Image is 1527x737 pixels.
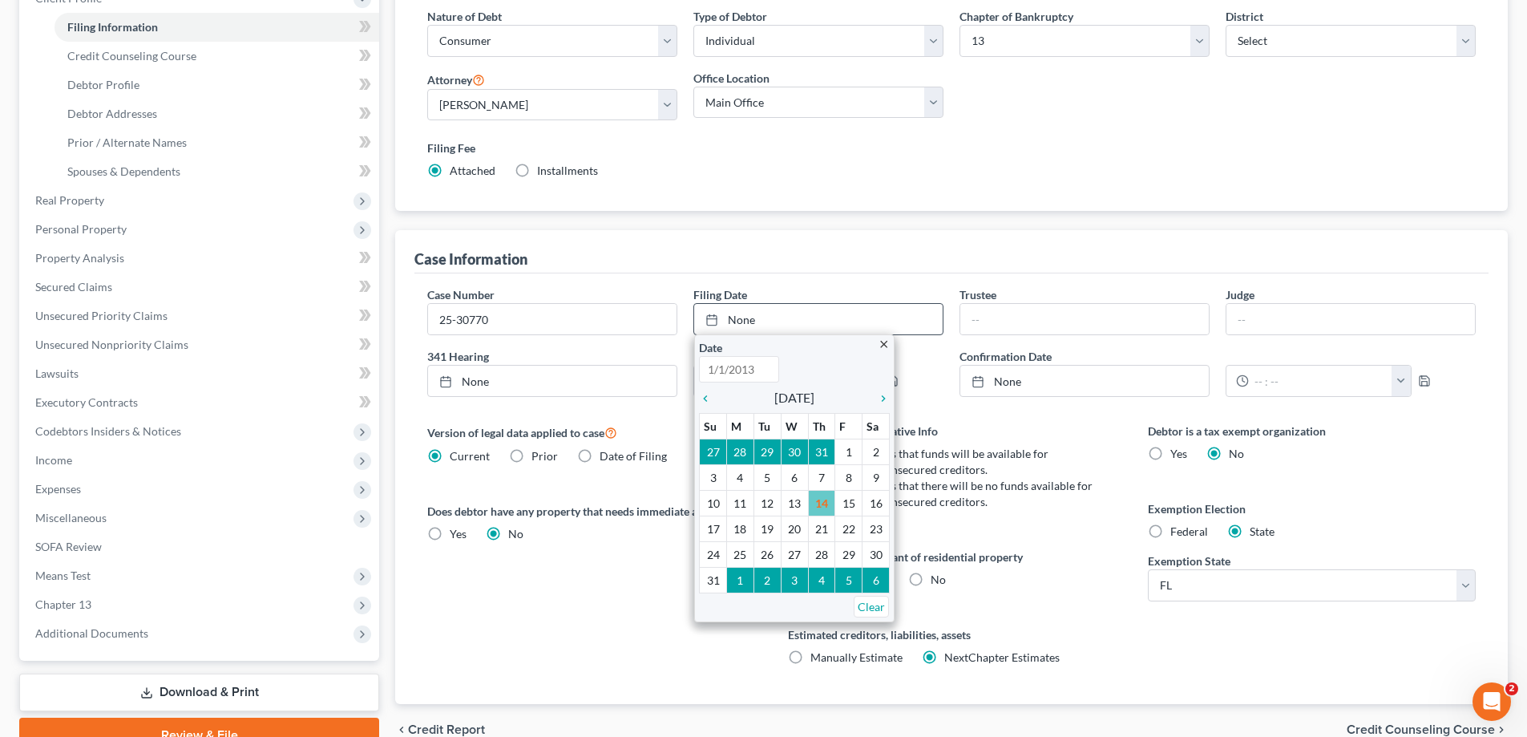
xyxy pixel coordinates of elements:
td: 31 [808,439,835,465]
input: -- [1226,304,1475,334]
a: Prior / Alternate Names [55,128,379,157]
i: close [878,338,890,350]
td: 29 [835,542,862,568]
iframe: Intercom live chat [1472,682,1511,721]
td: 30 [862,542,890,568]
a: Credit Counseling Course [55,42,379,71]
span: Lawsuits [35,366,79,380]
th: F [835,414,862,439]
td: 2 [753,568,781,593]
a: SOFA Review [22,533,379,561]
label: Estimated creditors, liabilities, assets [788,626,1116,643]
span: Property Analysis [35,251,124,265]
a: Debtor Addresses [55,99,379,128]
span: Chapter 13 [35,597,91,611]
td: 22 [835,516,862,542]
td: 10 [700,491,727,516]
span: Spouses & Dependents [67,164,180,178]
span: Attached [450,164,495,177]
span: Personal Property [35,222,127,236]
span: Debtor Profile [67,78,139,91]
a: Download & Print [19,674,379,711]
td: 2 [862,439,890,465]
td: 18 [727,516,754,542]
span: Credit Report [408,723,485,736]
label: Debtor resides as tenant of residential property [788,549,1116,565]
span: Debtor estimates that there will be no funds available for distribution to unsecured creditors. [810,479,1093,508]
span: Current [450,449,490,463]
td: 24 [700,542,727,568]
a: Unsecured Nonpriority Claims [22,330,379,359]
a: Unsecured Priority Claims [22,302,379,330]
th: Tu [753,414,781,439]
td: 7 [808,465,835,491]
td: 17 [700,516,727,542]
td: 8 [835,465,862,491]
td: 25 [727,542,754,568]
span: Federal [1170,524,1208,538]
span: Filing Information [67,20,158,34]
a: Lawsuits [22,359,379,388]
a: Debtor Profile [55,71,379,99]
span: Unsecured Nonpriority Claims [35,338,188,351]
th: W [781,414,808,439]
a: close [878,334,890,353]
label: Filing Date [693,286,747,303]
span: State [1250,524,1275,538]
label: Does debtor have any property that needs immediate attention? [427,503,755,520]
a: None [428,366,677,396]
td: 5 [753,465,781,491]
td: 1 [727,568,754,593]
td: 5 [835,568,862,593]
td: 20 [781,516,808,542]
i: chevron_left [395,723,408,736]
td: 31 [700,568,727,593]
label: Confirmation Date [951,348,1484,365]
th: Sa [862,414,890,439]
a: None [694,304,943,334]
span: Credit Counseling Course [67,49,196,63]
span: Secured Claims [35,280,112,294]
span: No [508,527,523,541]
span: Miscellaneous [35,511,107,524]
td: 30 [781,439,808,465]
label: Office Location [693,70,770,87]
button: Credit Counseling Course chevron_right [1347,723,1508,736]
div: Case Information [414,249,527,269]
td: 11 [727,491,754,516]
td: 21 [808,516,835,542]
label: 341 Hearing [419,348,951,365]
label: Judge [1226,286,1254,303]
td: 13 [781,491,808,516]
label: Trustee [959,286,996,303]
span: Date of Filing [600,449,667,463]
a: Property Analysis [22,244,379,273]
span: Executory Contracts [35,395,138,409]
a: chevron_left [699,388,720,407]
a: Spouses & Dependents [55,157,379,186]
label: Version of legal data applied to case [427,423,755,442]
i: chevron_right [1495,723,1508,736]
a: Secured Claims [22,273,379,302]
span: SOFA Review [35,540,102,553]
span: Installments [537,164,598,177]
td: 12 [753,491,781,516]
label: Debtor is a tax exempt organization [1148,423,1476,439]
a: chevron_right [869,388,890,407]
td: 23 [862,516,890,542]
span: Additional Documents [35,626,148,640]
td: 1 [835,439,862,465]
td: 28 [727,439,754,465]
span: Income [35,453,72,467]
span: Prior [531,449,558,463]
th: Su [700,414,727,439]
th: Th [808,414,835,439]
span: Yes [450,527,467,541]
span: No [1229,447,1244,460]
span: Expenses [35,482,81,496]
a: None [960,366,1209,396]
input: -- : -- [1249,366,1392,396]
i: chevron_right [869,392,890,405]
td: 9 [862,465,890,491]
span: Credit Counseling Course [1347,723,1495,736]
